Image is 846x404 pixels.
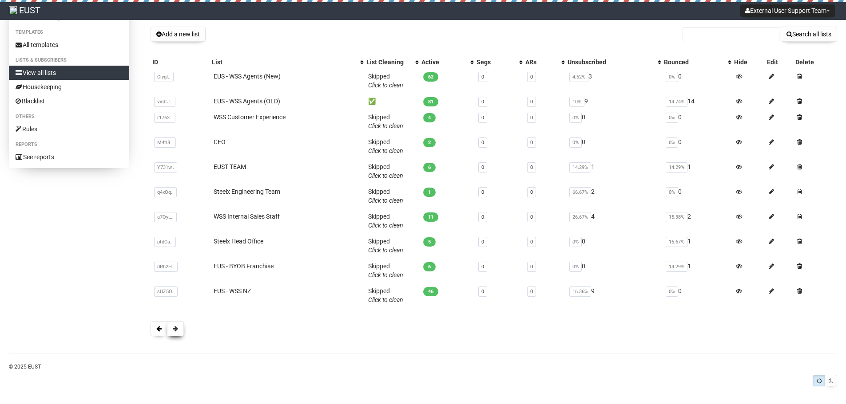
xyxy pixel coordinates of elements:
th: Segs: No sort applied, activate to apply an ascending sort [475,56,523,68]
li: Templates [9,27,129,38]
td: 0 [566,134,662,159]
span: Skipped [368,263,403,278]
span: 14.29% [666,262,687,272]
div: ARs [525,58,557,67]
div: Hide [734,58,763,67]
th: ARs: No sort applied, activate to apply an ascending sort [524,56,566,68]
a: Blacklist [9,94,129,108]
th: Active: No sort applied, activate to apply an ascending sort [420,56,475,68]
a: 0 [530,239,533,245]
img: 9.png [9,6,17,14]
a: View all lists [9,66,129,80]
td: 2 [662,208,732,233]
span: 81 [423,97,438,106]
span: 16.67% [666,237,687,247]
div: List Cleaning [366,58,411,67]
a: EUS - WSS Agents (New) [214,73,281,80]
td: 0 [662,184,732,208]
span: Skipped [368,188,403,204]
td: 2 [566,184,662,208]
a: 0 [481,264,484,270]
span: 0% [569,237,582,247]
span: M4tl8.. [154,137,176,148]
a: EUS - WSS Agents (OLD) [214,98,280,105]
div: Segs [477,58,514,67]
a: 0 [481,140,484,145]
a: 0 [481,239,484,245]
th: Unsubscribed: No sort applied, activate to apply an ascending sort [566,56,662,68]
a: 0 [530,74,533,80]
li: Reports [9,139,129,150]
span: 1 [423,188,436,197]
a: Steelx Engineering Team [214,188,280,195]
a: 0 [530,289,533,294]
span: dRh2H.. [154,262,178,272]
a: Steelx Head Office [214,238,263,245]
span: 16.36% [569,286,591,297]
a: WSS Customer Experience [214,114,286,121]
span: Skipped [368,138,403,154]
span: a7QyL.. [154,212,177,222]
a: 0 [530,140,533,145]
a: EUST TEAM [214,163,246,170]
td: 0 [566,258,662,283]
a: 0 [530,264,533,270]
a: 0 [481,289,484,294]
a: 0 [530,214,533,220]
span: 66.67% [569,187,591,197]
th: List Cleaning: No sort applied, activate to apply an ascending sort [365,56,420,68]
span: 0% [666,72,678,82]
span: 2 [423,138,436,147]
a: 0 [481,74,484,80]
span: ptdCs.. [154,237,176,247]
a: 0 [481,115,484,121]
button: Search all lists [781,27,837,42]
span: 0% [569,137,582,148]
span: vVdfJ.. [154,97,175,107]
a: Click to clean [368,147,403,154]
span: 46 [423,287,438,296]
a: EUS - BYOB Franchise [214,263,274,270]
a: See reports [9,150,129,164]
a: Click to clean [368,172,403,179]
span: 11 [423,212,438,222]
td: ✅ [365,93,420,109]
th: Edit: No sort applied, sorting is disabled [765,56,794,68]
div: Edit [767,58,792,67]
span: 0% [666,286,678,297]
span: 14.74% [666,97,687,107]
div: Active [421,58,466,67]
a: Click to clean [368,271,403,278]
p: © 2025 EUST [9,362,837,372]
a: CEO [214,138,226,145]
span: Skipped [368,213,403,229]
span: 0% [666,137,678,148]
span: 10% [569,97,584,107]
a: Click to clean [368,122,403,129]
a: All templates [9,38,129,52]
span: 4 [423,113,436,122]
a: Click to clean [368,82,403,89]
span: Skipped [368,163,403,179]
span: Skipped [368,238,403,254]
li: Others [9,111,129,122]
td: 1 [662,159,732,184]
span: 4.62% [569,72,588,82]
td: 0 [566,233,662,258]
td: 9 [566,283,662,308]
a: Click to clean [368,296,403,303]
a: 0 [530,189,533,195]
li: Lists & subscribers [9,55,129,66]
span: Skipped [368,114,403,129]
span: 0% [666,113,678,123]
div: Delete [795,58,835,67]
span: sUZ5O.. [154,286,178,297]
th: Hide: No sort applied, sorting is disabled [732,56,765,68]
span: 0% [569,113,582,123]
span: r1763.. [154,113,175,123]
a: 0 [530,99,533,105]
a: EUS - WSS NZ [214,287,251,294]
td: 1 [566,159,662,184]
td: 1 [662,258,732,283]
div: ID [152,58,209,67]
